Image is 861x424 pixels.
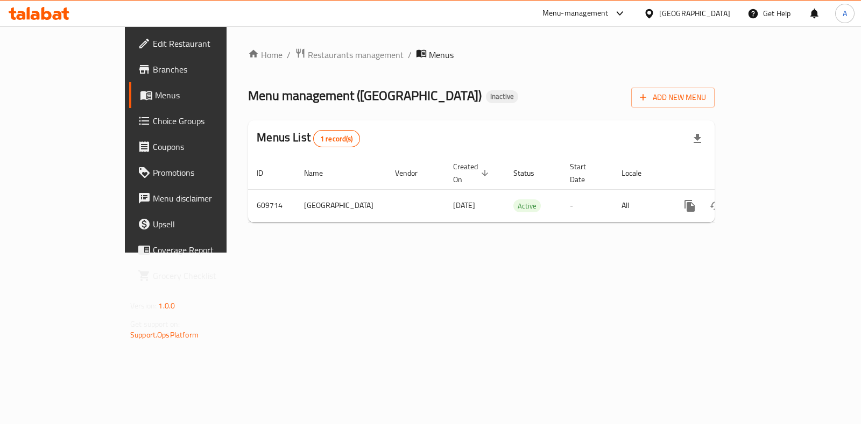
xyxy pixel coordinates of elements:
[153,114,260,127] span: Choice Groups
[129,56,269,82] a: Branches
[153,192,260,205] span: Menu disclaimer
[153,140,260,153] span: Coupons
[130,317,180,331] span: Get support on:
[304,167,337,179] span: Name
[513,167,548,179] span: Status
[453,198,475,212] span: [DATE]
[153,243,260,256] span: Coverage Report
[129,185,269,211] a: Menu disclaimer
[129,108,269,134] a: Choice Groups
[129,31,269,56] a: Edit Restaurant
[248,157,789,222] table: enhanced table
[622,167,655,179] span: Locale
[453,160,492,186] span: Created On
[659,8,730,19] div: [GEOGRAPHIC_DATA]
[158,299,175,313] span: 1.0.0
[129,211,269,237] a: Upsell
[408,48,412,61] li: /
[129,82,269,108] a: Menus
[843,8,847,19] span: A
[129,134,269,160] a: Coupons
[129,160,269,185] a: Promotions
[295,48,404,62] a: Restaurants management
[703,193,729,219] button: Change Status
[613,189,668,222] td: All
[631,88,715,107] button: Add New Menu
[129,237,269,263] a: Coverage Report
[153,269,260,282] span: Grocery Checklist
[153,37,260,50] span: Edit Restaurant
[257,130,359,147] h2: Menus List
[314,134,359,144] span: 1 record(s)
[153,166,260,179] span: Promotions
[429,48,454,61] span: Menus
[130,328,199,342] a: Support.OpsPlatform
[308,48,404,61] span: Restaurants management
[513,200,541,212] span: Active
[153,218,260,231] span: Upsell
[130,299,157,313] span: Version:
[395,167,432,179] span: Vendor
[684,126,710,152] div: Export file
[248,48,715,62] nav: breadcrumb
[561,189,613,222] td: -
[486,92,518,101] span: Inactive
[313,130,360,147] div: Total records count
[640,91,706,104] span: Add New Menu
[287,48,291,61] li: /
[677,193,703,219] button: more
[153,63,260,76] span: Branches
[248,83,482,107] span: Menu management ( [GEOGRAPHIC_DATA] )
[129,263,269,289] a: Grocery Checklist
[248,189,295,222] td: 609714
[295,189,386,222] td: [GEOGRAPHIC_DATA]
[486,90,518,103] div: Inactive
[668,157,789,190] th: Actions
[570,160,600,186] span: Start Date
[542,7,609,20] div: Menu-management
[155,89,260,102] span: Menus
[257,167,277,179] span: ID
